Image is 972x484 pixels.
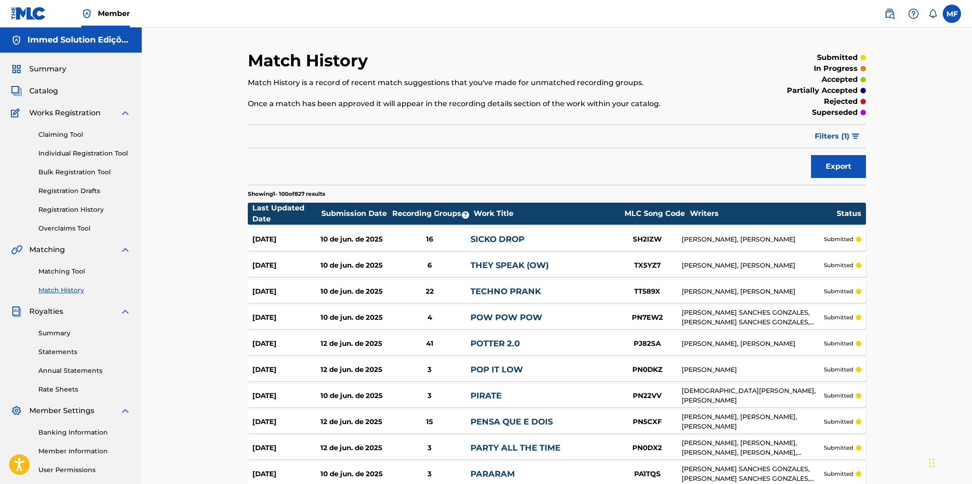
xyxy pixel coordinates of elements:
a: CatalogCatalog [11,86,58,97]
p: submitted [824,313,853,322]
p: Once a match has been approved it will appear in the recording details section of the work within... [248,98,724,109]
a: POW POW POW [470,312,542,323]
div: 3 [389,443,470,453]
div: User Menu [943,5,961,23]
div: 10 de jun. de 2025 [320,234,389,245]
div: [DATE] [252,234,320,245]
div: PN0DX2 [613,443,682,453]
div: [DEMOGRAPHIC_DATA][PERSON_NAME], [PERSON_NAME] [682,386,824,405]
div: 10 de jun. de 2025 [320,286,389,297]
img: Matching [11,244,22,255]
div: [PERSON_NAME] [682,365,824,375]
div: SH2IZW [613,234,682,245]
p: submitted [824,235,853,243]
p: accepted [822,74,858,85]
p: Showing 1 - 100 of 827 results [248,190,325,198]
div: Help [904,5,923,23]
a: Registration History [38,205,131,215]
div: Last Updated Date [252,203,321,225]
div: [DATE] [252,286,320,297]
a: Match History [38,285,131,295]
iframe: Resource Center [946,328,972,402]
p: submitted [824,261,853,269]
p: in progress [814,63,858,74]
div: Recording Groups [391,208,473,219]
div: 12 de jun. de 2025 [320,365,389,375]
div: 10 de jun. de 2025 [320,469,389,479]
img: expand [120,306,131,317]
a: User Permissions [38,465,131,475]
img: Member Settings [11,405,22,416]
a: Registration Drafts [38,186,131,196]
div: Submission Date [321,208,390,219]
div: Notifications [928,9,937,18]
div: [PERSON_NAME] SANCHES GONZALES, [PERSON_NAME] SANCHES GONZALES, [PERSON_NAME] [682,308,824,327]
a: SICKO DROP [470,234,524,244]
p: submitted [824,339,853,348]
a: SummarySummary [11,64,66,75]
a: Summary [38,328,131,338]
div: [PERSON_NAME], [PERSON_NAME] [682,235,824,244]
a: Public Search [881,5,899,23]
img: Accounts [11,35,22,46]
a: Matching Tool [38,267,131,276]
div: 3 [389,365,470,375]
img: expand [120,244,131,255]
p: superseded [812,107,858,118]
div: PN7EW2 [613,312,682,323]
p: submitted [824,366,853,374]
div: PN22VV [613,391,682,401]
a: PIRATE [470,391,502,401]
div: 3 [389,469,470,479]
div: 12 de jun. de 2025 [320,339,389,349]
a: Statements [38,347,131,357]
div: 16 [389,234,470,245]
div: 22 [389,286,470,297]
div: [PERSON_NAME], [PERSON_NAME] [682,287,824,296]
div: 15 [389,417,470,427]
span: Catalog [29,86,58,97]
img: Catalog [11,86,22,97]
div: PN0DKZ [613,365,682,375]
button: Filters (1) [809,125,866,148]
a: TECHNO PRANK [470,286,541,296]
div: [DATE] [252,312,320,323]
div: 6 [389,260,470,271]
div: 12 de jun. de 2025 [320,417,389,427]
img: help [908,8,919,19]
img: expand [120,405,131,416]
div: [DATE] [252,443,320,453]
div: Work Title [474,208,620,219]
p: submitted [824,470,853,478]
span: Summary [29,64,66,75]
div: [PERSON_NAME], [PERSON_NAME] [682,339,824,349]
p: submitted [817,52,858,63]
p: submitted [824,418,853,426]
a: POP IT LOW [470,365,523,375]
a: Individual Registration Tool [38,149,131,158]
span: Matching [29,244,65,255]
div: TT589X [613,286,682,297]
div: 10 de jun. de 2025 [320,391,389,401]
div: [DATE] [252,260,320,271]
div: [PERSON_NAME], [PERSON_NAME], [PERSON_NAME] [682,412,824,431]
p: rejected [824,96,858,107]
p: Match History is a record of recent match suggestions that you've made for unmatched recording gr... [248,77,724,88]
div: 12 de jun. de 2025 [320,443,389,453]
img: filter [852,134,860,139]
a: Member Information [38,446,131,456]
span: Filters ( 1 ) [815,131,849,142]
div: TX5YZ7 [613,260,682,271]
img: Top Rightsholder [81,8,92,19]
img: expand [120,108,131,118]
span: Works Registration [29,108,101,118]
img: Summary [11,64,22,75]
p: submitted [824,287,853,296]
div: 41 [389,339,470,349]
div: PJ82SA [613,339,682,349]
div: PA1TQS [613,469,682,479]
img: MLC Logo [11,7,46,20]
a: PENSA QUE E DOIS [470,417,553,427]
img: Works Registration [11,108,23,118]
a: Overclaims Tool [38,224,131,233]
